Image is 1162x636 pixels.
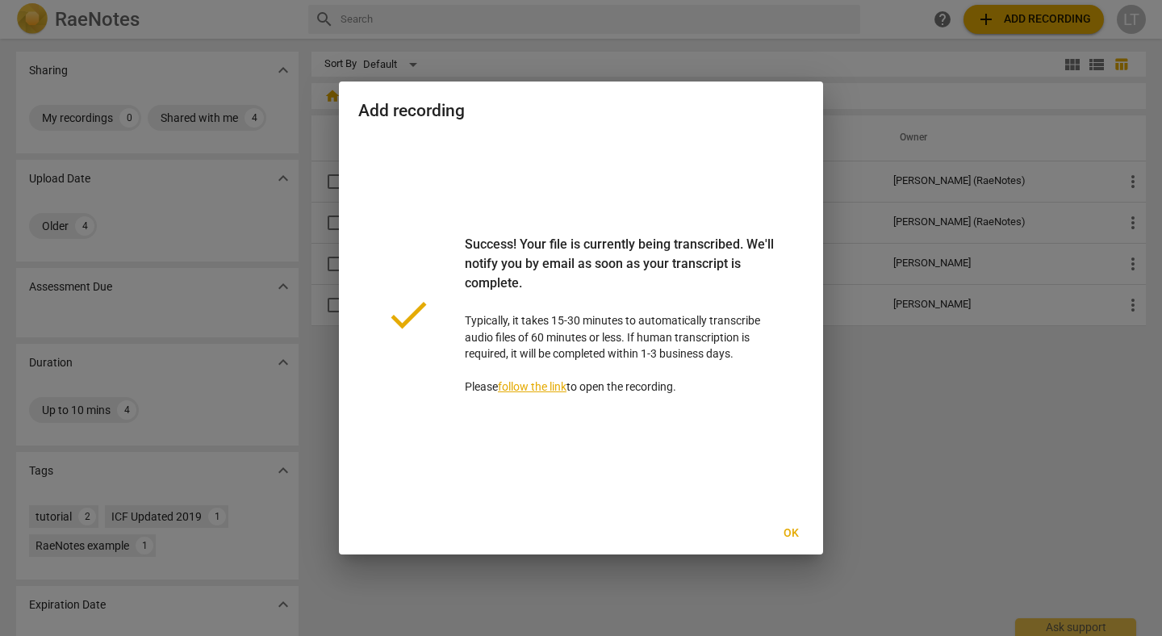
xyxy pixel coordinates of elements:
[778,525,804,542] span: Ok
[358,101,804,121] h2: Add recording
[765,519,817,548] button: Ok
[465,235,778,312] div: Success! Your file is currently being transcribed. We'll notify you by email as soon as your tran...
[384,291,433,339] span: done
[465,235,778,395] p: Typically, it takes 15-30 minutes to automatically transcribe audio files of 60 minutes or less. ...
[498,380,566,393] a: follow the link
